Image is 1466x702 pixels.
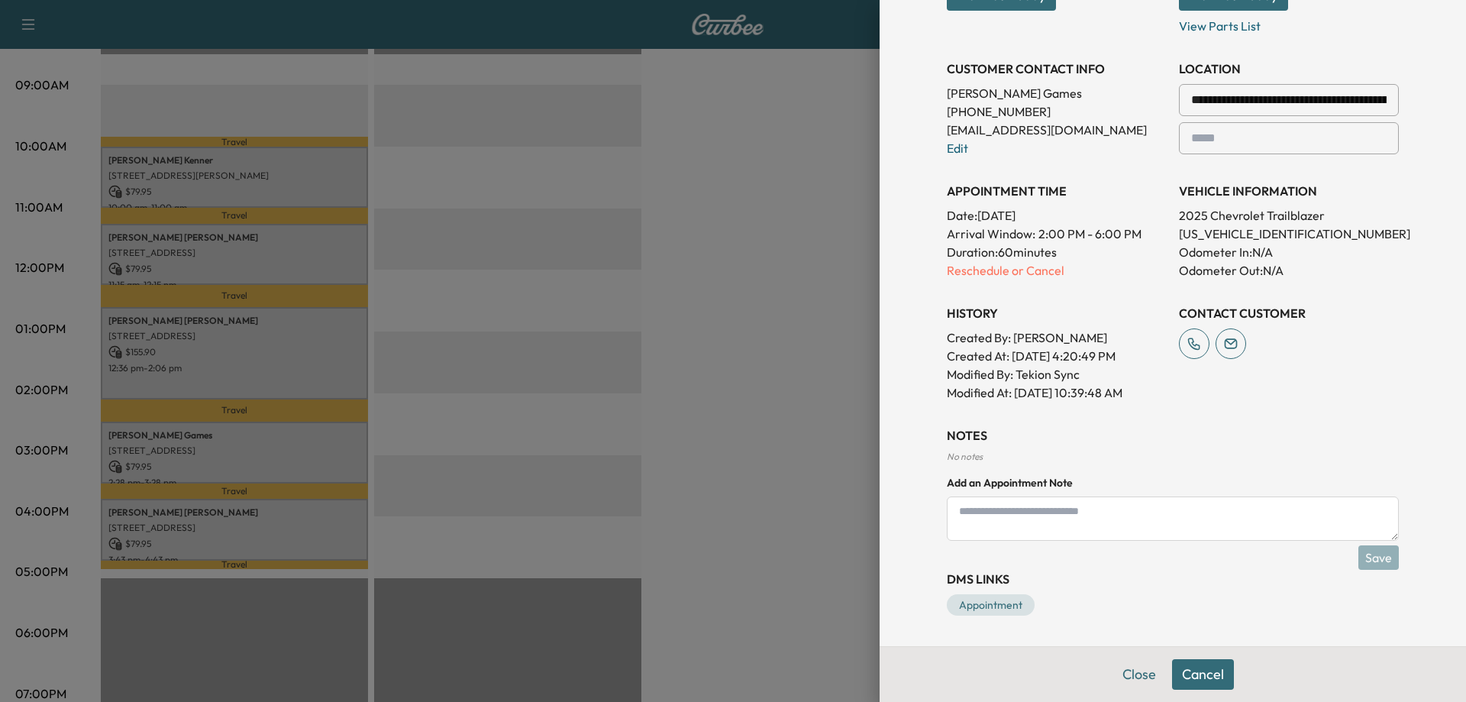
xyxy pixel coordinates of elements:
button: Cancel [1172,659,1234,690]
span: 2:00 PM - 6:00 PM [1038,225,1141,243]
p: Created At : [DATE] 4:20:49 PM [947,347,1167,365]
button: Close [1112,659,1166,690]
h3: APPOINTMENT TIME [947,182,1167,200]
h3: History [947,304,1167,322]
p: View Parts List [1179,11,1399,35]
p: [US_VEHICLE_IDENTIFICATION_NUMBER] [1179,225,1399,243]
p: Reschedule or Cancel [947,261,1167,280]
p: Modified At : [DATE] 10:39:48 AM [947,383,1167,402]
p: Date: [DATE] [947,206,1167,225]
a: Appointment [947,594,1035,616]
p: [PHONE_NUMBER] [947,102,1167,121]
h3: LOCATION [1179,60,1399,78]
h3: CONTACT CUSTOMER [1179,304,1399,322]
p: [EMAIL_ADDRESS][DOMAIN_NAME] [947,121,1167,139]
p: Odometer Out: N/A [1179,261,1399,280]
h4: Add an Appointment Note [947,475,1399,490]
p: 2025 Chevrolet Trailblazer [1179,206,1399,225]
a: Edit [947,141,968,156]
div: No notes [947,451,1399,463]
h3: NOTES [947,426,1399,445]
p: Odometer In: N/A [1179,243,1399,261]
p: Created By : [PERSON_NAME] [947,328,1167,347]
h3: VEHICLE INFORMATION [1179,182,1399,200]
p: Duration: 60 minutes [947,243,1167,261]
p: Modified By : Tekion Sync [947,365,1167,383]
p: Arrival Window: [947,225,1167,243]
h3: DMS Links [947,570,1399,588]
p: [PERSON_NAME] Games [947,84,1167,102]
h3: CUSTOMER CONTACT INFO [947,60,1167,78]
